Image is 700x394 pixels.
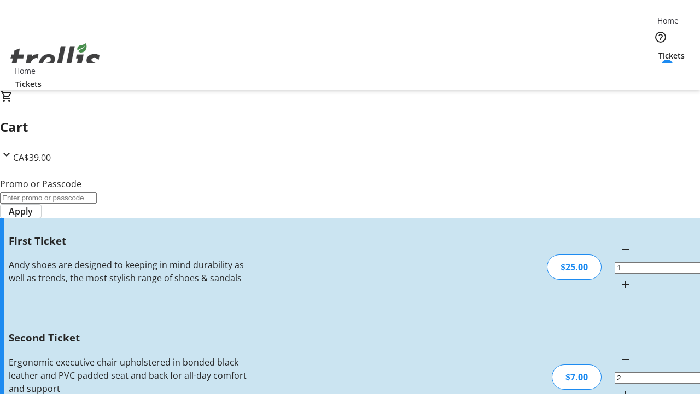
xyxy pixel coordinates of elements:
span: CA$39.00 [13,152,51,164]
h3: Second Ticket [9,330,248,345]
span: Apply [9,205,33,218]
button: Decrement by one [615,239,637,260]
a: Tickets [650,50,693,61]
img: Orient E2E Organization iFr263TEYm's Logo [7,31,104,86]
span: Tickets [15,78,42,90]
div: Andy shoes are designed to keeping in mind durability as well as trends, the most stylish range o... [9,258,248,285]
a: Home [7,65,42,77]
button: Cart [650,61,672,83]
div: $7.00 [552,364,602,390]
button: Decrement by one [615,349,637,370]
span: Home [657,15,679,26]
span: Home [14,65,36,77]
button: Increment by one [615,274,637,296]
h3: First Ticket [9,233,248,248]
button: Help [650,26,672,48]
span: Tickets [658,50,685,61]
div: $25.00 [547,254,602,280]
a: Tickets [7,78,50,90]
a: Home [650,15,685,26]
